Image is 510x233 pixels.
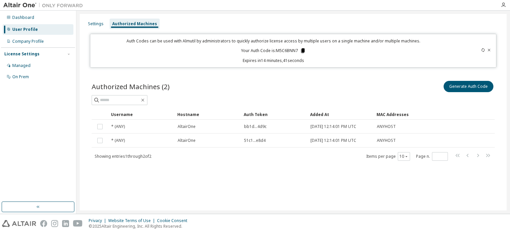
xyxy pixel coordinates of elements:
[73,220,83,227] img: youtube.svg
[111,109,172,120] div: Username
[12,15,34,20] div: Dashboard
[377,124,396,129] span: ANYHOST
[112,21,157,27] div: Authorized Machines
[244,124,267,129] span: bb1d...4d9c
[177,109,238,120] div: Hostname
[62,220,69,227] img: linkedin.svg
[377,109,427,120] div: MAC Addresses
[89,223,191,229] p: © 2025 Altair Engineering, Inc. All Rights Reserved.
[12,27,38,32] div: User Profile
[12,74,29,80] div: On Prem
[310,138,356,143] span: [DATE] 12:14:01 PM UTC
[310,124,356,129] span: [DATE] 12:14:01 PM UTC
[444,81,493,92] button: Generate Auth Code
[51,220,58,227] img: instagram.svg
[94,58,452,63] p: Expires in 14 minutes, 41 seconds
[111,124,125,129] span: * (ANY)
[12,63,31,68] div: Managed
[2,220,36,227] img: altair_logo.svg
[178,124,196,129] span: AltairOne
[416,152,448,161] span: Page n.
[178,138,196,143] span: AltairOne
[95,153,151,159] span: Showing entries 1 through 2 of 2
[157,218,191,223] div: Cookie Consent
[40,220,47,227] img: facebook.svg
[12,39,44,44] div: Company Profile
[244,138,266,143] span: 51c1...e8d4
[94,38,452,44] p: Auth Codes can be used with Almutil by administrators to quickly authorize license access by mult...
[3,2,86,9] img: Altair One
[88,21,104,27] div: Settings
[4,51,40,57] div: License Settings
[366,152,410,161] span: Items per page
[399,154,408,159] button: 10
[241,48,306,54] p: Your Auth Code is: M5C6BNN7
[108,218,157,223] div: Website Terms of Use
[377,138,396,143] span: ANYHOST
[92,82,170,91] span: Authorized Machines (2)
[111,138,125,143] span: * (ANY)
[244,109,305,120] div: Auth Token
[310,109,371,120] div: Added At
[89,218,108,223] div: Privacy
